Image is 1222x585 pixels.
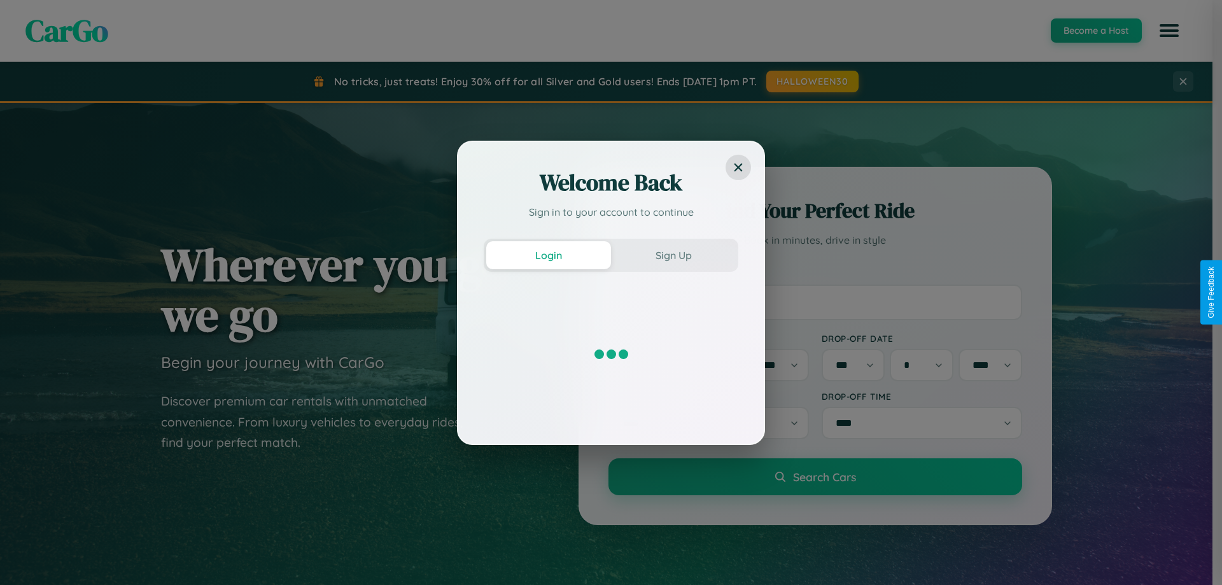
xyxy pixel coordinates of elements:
button: Sign Up [611,241,736,269]
iframe: Intercom live chat [13,542,43,572]
div: Give Feedback [1207,267,1216,318]
p: Sign in to your account to continue [484,204,738,220]
button: Login [486,241,611,269]
h2: Welcome Back [484,167,738,198]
